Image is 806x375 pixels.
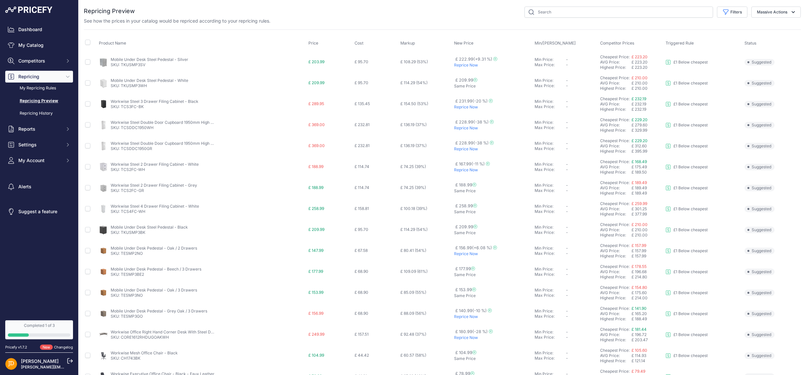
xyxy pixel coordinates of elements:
[666,353,708,358] a: £1 Below cheapest
[632,138,648,143] span: £ 229.20
[18,73,61,80] span: Repricing
[673,81,708,86] p: £1 Below cheapest
[111,141,223,146] a: Workwise Steel Double Door Cupboard 1950mm High - Grey
[600,316,626,321] a: Highest Price:
[400,122,427,127] span: £ 136.19 (37%)
[111,57,188,62] a: Mobile Under Desk Steel Pedestal - Silver
[600,212,626,216] a: Highest Price:
[600,274,626,279] a: Highest Price:
[535,209,566,214] div: Max Price:
[454,230,532,235] p: Same Price
[111,125,154,130] a: SKU: TCSDDC1950WH
[600,128,626,133] a: Highest Price:
[535,62,566,67] div: Max Price:
[632,117,648,122] a: £ 229.20
[355,143,370,148] span: £ 232.81
[355,41,363,46] span: Cost
[566,230,568,235] span: -
[632,180,647,185] span: £ 189.49
[600,248,632,253] div: AVG Price:
[600,96,630,101] a: Cheapest Price:
[566,167,568,172] span: -
[632,253,646,258] span: £ 157.99
[600,180,630,185] a: Cheapest Price:
[632,159,647,164] span: £ 168.49
[400,80,428,85] span: £ 114.29 (54%)
[566,188,568,193] span: -
[600,243,630,248] a: Cheapest Price:
[600,164,632,170] div: AVG Price:
[666,102,708,107] a: £1 Below cheapest
[600,233,626,237] a: Highest Price:
[535,246,566,251] div: Min Price:
[632,96,646,101] a: £ 232.19
[308,59,324,64] span: £ 203.99
[666,248,708,253] a: £1 Below cheapest
[5,108,73,119] a: Repricing History
[632,306,647,311] a: £ 141.90
[632,191,647,196] span: £ 189.49
[600,41,634,46] span: Competitor Prices
[308,185,323,190] span: £ 188.99
[600,227,632,233] div: AVG Price:
[535,146,566,151] div: Max Price:
[400,101,428,106] span: £ 154.50 (53%)
[454,209,532,215] p: Same Price
[455,245,497,250] span: £ 156.99
[111,356,140,361] a: SKU: CH1743BK
[455,266,475,271] span: £ 177.99
[111,167,145,172] a: SKU: TCS2FC-WH
[5,320,73,339] a: Completed 1 of 3
[21,358,59,364] a: [PERSON_NAME]
[744,206,775,212] span: Suggested
[535,41,576,46] span: Min/[PERSON_NAME]
[308,164,323,169] span: £ 188.99
[454,251,532,256] p: Reprice Now
[673,206,708,212] p: £1 Below cheapest
[21,365,154,369] a: [PERSON_NAME][EMAIL_ADDRESS][PERSON_NAME][DOMAIN_NAME]
[535,230,566,235] div: Max Price:
[111,188,144,193] a: SKU: TCS2FC-GR
[5,71,73,83] button: Repricing
[632,348,647,353] a: £ 105.60
[566,120,568,125] span: -
[600,222,630,227] a: Cheapest Price:
[473,141,489,145] span: (-38 %)
[744,227,775,233] span: Suggested
[566,78,568,83] span: -
[308,248,323,253] span: £ 147.99
[666,143,708,149] a: £1 Below cheapest
[455,161,490,166] span: £ 167.99
[111,309,207,313] a: Mobile Under Desk Pedestal - Grey Oak / 3 Drawers
[632,327,647,332] a: £ 181.44
[600,60,632,65] div: AVG Price:
[632,212,647,216] span: £ 377.99
[111,146,152,151] a: SKU: TCSDDC1950GR
[111,350,178,355] a: Workwise Mesh Office Chair - Black
[666,41,694,46] span: Triggered Rule
[566,83,568,88] span: -
[744,80,775,86] span: Suggested
[600,65,626,70] a: Highest Price:
[111,329,343,334] a: Workwise Office Right Hand Corner Desk With Steel Double Upright Cantilever Frame - 1600X1200 / A...
[566,204,568,209] span: -
[666,185,708,191] a: £1 Below cheapest
[751,7,801,18] button: Massive Actions
[355,185,369,190] span: £ 114.74
[355,227,368,232] span: £ 95.70
[111,99,198,104] a: Workwise Steel 3 Drawer Filing Cabinet - Black
[600,369,630,374] a: Cheapest Price:
[632,102,663,107] div: £ 232.19
[455,141,494,145] span: £ 228.99
[111,120,224,125] a: Workwise Steel Double Door Cupboard 1950mm High - White
[355,101,370,106] span: £ 135.45
[600,117,630,122] a: Cheapest Price:
[632,369,645,374] a: £ 79.49
[673,269,708,274] p: £1 Below cheapest
[454,41,473,46] span: New Price
[355,59,368,64] span: £ 95.70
